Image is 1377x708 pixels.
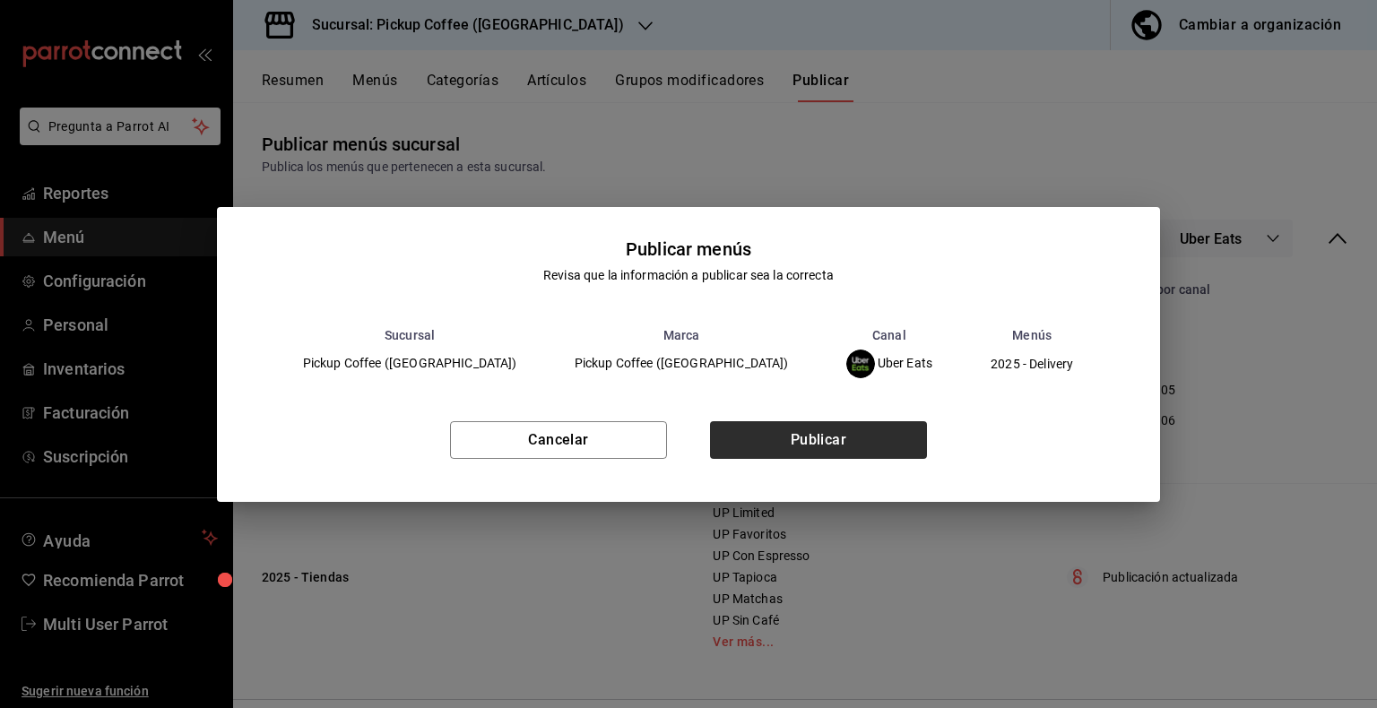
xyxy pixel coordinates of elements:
th: Sucursal [274,328,546,342]
div: Revisa que la información a publicar sea la correcta [543,266,834,285]
th: Canal [818,328,962,342]
button: Cancelar [450,421,667,459]
td: Pickup Coffee ([GEOGRAPHIC_DATA]) [546,342,818,385]
th: Marca [546,328,818,342]
th: Menús [961,328,1103,342]
span: 2025 - Delivery [991,358,1073,370]
button: Publicar [710,421,927,459]
div: Publicar menús [626,236,751,263]
div: Uber Eats [846,350,933,378]
td: Pickup Coffee ([GEOGRAPHIC_DATA]) [274,342,546,385]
